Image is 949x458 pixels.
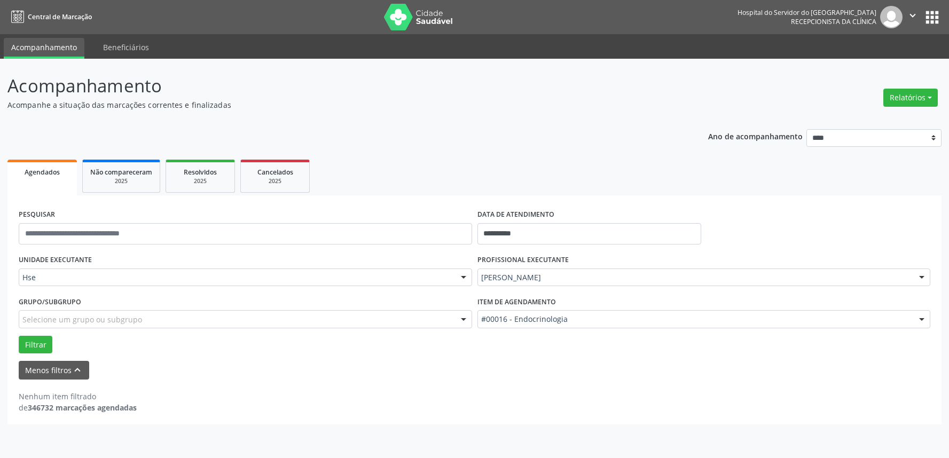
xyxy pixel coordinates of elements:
[708,129,803,143] p: Ano de acompanhamento
[184,168,217,177] span: Resolvidos
[907,10,919,21] i: 
[22,314,142,325] span: Selecione um grupo ou subgrupo
[903,6,923,28] button: 
[19,207,55,223] label: PESQUISAR
[19,361,89,380] button: Menos filtroskeyboard_arrow_up
[22,272,450,283] span: Hse
[19,252,92,269] label: UNIDADE EXECUTANTE
[72,364,83,376] i: keyboard_arrow_up
[481,314,909,325] span: #00016 - Endocrinologia
[880,6,903,28] img: img
[28,402,137,413] strong: 346732 marcações agendadas
[19,294,81,310] label: Grupo/Subgrupo
[28,12,92,21] span: Central de Marcação
[4,38,84,59] a: Acompanhamento
[96,38,156,57] a: Beneficiários
[7,99,661,110] p: Acompanhe a situação das marcações correntes e finalizadas
[7,8,92,26] a: Central de Marcação
[481,272,909,283] span: [PERSON_NAME]
[248,177,302,185] div: 2025
[477,294,556,310] label: Item de agendamento
[883,89,938,107] button: Relatórios
[477,207,554,223] label: DATA DE ATENDIMENTO
[25,168,60,177] span: Agendados
[90,177,152,185] div: 2025
[791,17,876,26] span: Recepcionista da clínica
[19,402,137,413] div: de
[738,8,876,17] div: Hospital do Servidor do [GEOGRAPHIC_DATA]
[257,168,293,177] span: Cancelados
[7,73,661,99] p: Acompanhamento
[19,336,52,354] button: Filtrar
[923,8,942,27] button: apps
[477,252,569,269] label: PROFISSIONAL EXECUTANTE
[174,177,227,185] div: 2025
[19,391,137,402] div: Nenhum item filtrado
[90,168,152,177] span: Não compareceram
